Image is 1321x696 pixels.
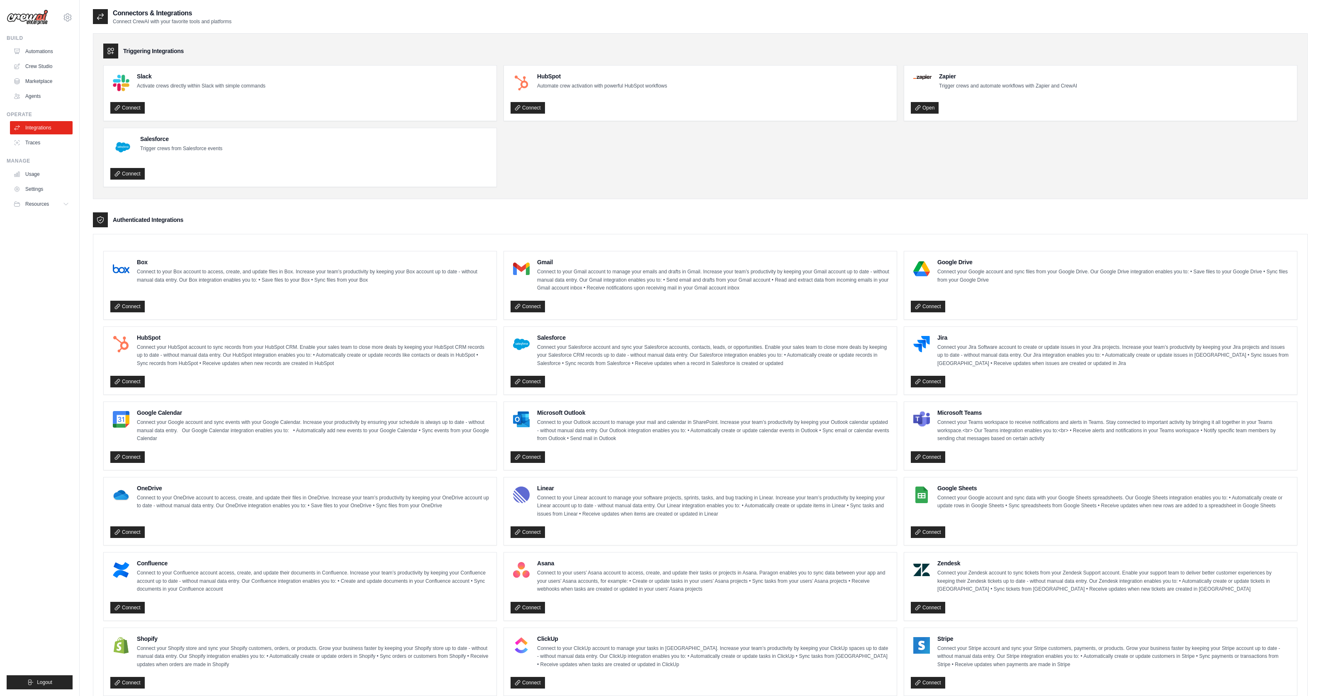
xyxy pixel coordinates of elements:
a: Marketplace [10,75,73,88]
img: HubSpot Logo [113,336,129,353]
a: Connect [911,677,945,689]
div: Manage [7,158,73,164]
a: Connect [511,677,545,689]
h4: Shopify [137,635,490,643]
p: Connect your Jira Software account to create or update issues in your Jira projects. Increase you... [937,343,1290,368]
a: Connect [110,602,145,613]
img: Zapier Logo [913,75,932,80]
img: Slack Logo [113,75,129,91]
h3: Authenticated Integrations [113,216,183,224]
img: Confluence Logo [113,562,129,578]
h4: Salesforce [537,333,890,342]
h4: Slack [137,72,265,80]
a: Connect [110,451,145,463]
a: Connect [511,526,545,538]
img: Salesforce Logo [513,336,530,353]
a: Crew Studio [10,60,73,73]
h4: HubSpot [537,72,667,80]
h4: Stripe [937,635,1290,643]
img: Shopify Logo [113,637,129,654]
img: Microsoft Teams Logo [913,411,930,428]
a: Integrations [10,121,73,134]
h4: Salesforce [140,135,222,143]
a: Connect [911,376,945,387]
h4: Google Calendar [137,409,490,417]
p: Activate crews directly within Slack with simple commands [137,82,265,90]
p: Connect to your Box account to access, create, and update files in Box. Increase your team’s prod... [137,268,490,284]
a: Connect [110,301,145,312]
p: Connect your Zendesk account to sync tickets from your Zendesk Support account. Enable your suppo... [937,569,1290,594]
p: Connect to your Confluence account access, create, and update their documents in Confluence. Incr... [137,569,490,594]
img: Gmail Logo [513,260,530,277]
p: Trigger crews and automate workflows with Zapier and CrewAI [939,82,1077,90]
h4: Gmail [537,258,890,266]
a: Connect [110,526,145,538]
p: Connect to your Outlook account to manage your mail and calendar in SharePoint. Increase your tea... [537,419,890,443]
a: Agents [10,90,73,103]
img: Google Sheets Logo [913,487,930,503]
p: Connect your Google account and sync files from your Google Drive. Our Google Drive integration e... [937,268,1290,284]
img: Stripe Logo [913,637,930,654]
a: Usage [10,168,73,181]
h4: Google Sheets [937,484,1290,492]
p: Connect to your OneDrive account to access, create, and update their files in OneDrive. Increase ... [137,494,490,510]
a: Connect [911,526,945,538]
p: Connect your Google account and sync events with your Google Calendar. Increase your productivity... [137,419,490,443]
h4: ClickUp [537,635,890,643]
img: Google Calendar Logo [113,411,129,428]
h4: Linear [537,484,890,492]
span: Resources [25,201,49,207]
img: OneDrive Logo [113,487,129,503]
a: Connect [110,376,145,387]
img: Asana Logo [513,562,530,578]
a: Settings [10,183,73,196]
img: Box Logo [113,260,129,277]
a: Connect [110,677,145,689]
p: Connect your HubSpot account to sync records from your HubSpot CRM. Enable your sales team to clo... [137,343,490,368]
a: Connect [511,301,545,312]
h4: Microsoft Outlook [537,409,890,417]
h4: Google Drive [937,258,1290,266]
h3: Triggering Integrations [123,47,184,55]
h4: Box [137,258,490,266]
div: Build [7,35,73,41]
p: Connect your Teams workspace to receive notifications and alerts in Teams. Stay connected to impo... [937,419,1290,443]
a: Connect [511,602,545,613]
h4: Jira [937,333,1290,342]
a: Connect [511,451,545,463]
h4: Zapier [939,72,1077,80]
p: Connect your Stripe account and sync your Stripe customers, payments, or products. Grow your busi... [937,645,1290,669]
img: Zendesk Logo [913,562,930,578]
img: Microsoft Outlook Logo [513,411,530,428]
a: Automations [10,45,73,58]
p: Connect to your users’ Asana account to access, create, and update their tasks or projects in Asa... [537,569,890,594]
p: Connect to your Linear account to manage your software projects, sprints, tasks, and bug tracking... [537,494,890,518]
img: Google Drive Logo [913,260,930,277]
p: Connect CrewAI with your favorite tools and platforms [113,18,231,25]
h2: Connectors & Integrations [113,8,231,18]
h4: OneDrive [137,484,490,492]
button: Resources [10,197,73,211]
h4: Asana [537,559,890,567]
img: Linear Logo [513,487,530,503]
img: HubSpot Logo [513,75,530,91]
p: Connect to your Gmail account to manage your emails and drafts in Gmail. Increase your team’s pro... [537,268,890,292]
h4: HubSpot [137,333,490,342]
a: Connect [911,301,945,312]
h4: Confluence [137,559,490,567]
p: Connect your Google account and sync data with your Google Sheets spreadsheets. Our Google Sheets... [937,494,1290,510]
p: Connect to your ClickUp account to manage your tasks in [GEOGRAPHIC_DATA]. Increase your team’s p... [537,645,890,669]
h4: Zendesk [937,559,1290,567]
button: Logout [7,675,73,689]
img: Salesforce Logo [113,137,133,157]
a: Open [911,102,939,114]
a: Connect [511,376,545,387]
div: Operate [7,111,73,118]
p: Automate crew activation with powerful HubSpot workflows [537,82,667,90]
img: Jira Logo [913,336,930,353]
img: Logo [7,10,48,25]
h4: Microsoft Teams [937,409,1290,417]
p: Connect your Salesforce account and sync your Salesforce accounts, contacts, leads, or opportunit... [537,343,890,368]
a: Traces [10,136,73,149]
a: Connect [911,602,945,613]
